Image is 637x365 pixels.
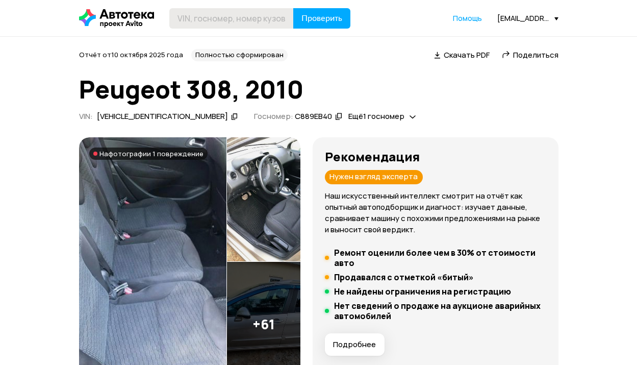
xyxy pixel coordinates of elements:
[169,8,294,29] input: VIN, госномер, номер кузова
[497,13,558,23] div: [EMAIL_ADDRESS][DOMAIN_NAME]
[325,333,385,356] button: Подробнее
[453,13,482,23] a: Помощь
[301,14,342,22] span: Проверить
[254,111,293,121] span: Госномер:
[325,170,423,184] div: Нужен взгляд эксперта
[513,50,558,60] span: Поделиться
[79,76,558,103] h1: Peugeot 308, 2010
[348,111,404,121] span: Ещё 1 госномер
[502,50,558,60] a: Поделиться
[325,190,546,235] p: Наш искусственный интеллект смотрит на отчёт как опытный автоподборщик и диагност: изучает данные...
[79,50,183,59] span: Отчёт от 10 октября 2025 года
[334,248,546,268] h5: Ремонт оценили более чем в 30% от стоимости авто
[79,111,93,121] span: VIN :
[325,150,546,164] h3: Рекомендация
[191,49,288,61] div: Полностью сформирован
[97,111,228,122] div: [VEHICLE_IDENTIFICATION_NUMBER]
[333,339,376,350] span: Подробнее
[99,150,203,158] span: На фотографии 1 повреждение
[434,50,490,60] a: Скачать PDF
[295,111,332,122] div: С889ЕВ40
[293,8,350,29] button: Проверить
[334,286,511,297] h5: Не найдены ограничения на регистрацию
[334,272,474,282] h5: Продавался с отметкой «битый»
[444,50,490,60] span: Скачать PDF
[334,301,546,321] h5: Нет сведений о продаже на аукционе аварийных автомобилей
